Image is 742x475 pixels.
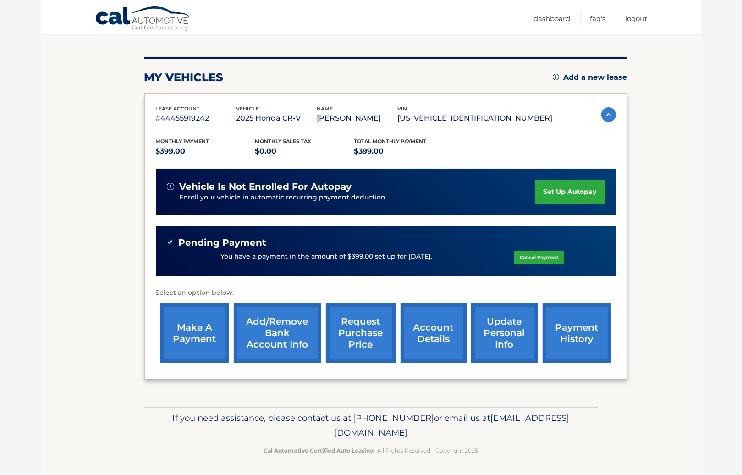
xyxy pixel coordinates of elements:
[156,145,255,158] p: $399.00
[234,303,321,363] a: Add/Remove bank account info
[534,11,571,26] a: Dashboard
[255,145,354,158] p: $0.00
[167,239,173,245] img: check-green.svg
[236,105,259,112] span: vehicle
[179,237,267,249] span: Pending Payment
[255,138,311,144] span: Monthly sales Tax
[601,107,616,122] img: accordion-active.svg
[401,303,467,363] a: account details
[335,413,570,438] span: [EMAIL_ADDRESS][DOMAIN_NAME]
[354,145,454,158] p: $399.00
[156,138,209,144] span: Monthly Payment
[626,11,648,26] a: Logout
[144,71,224,84] h2: my vehicles
[150,411,592,440] p: If you need assistance, please contact us at: or email us at
[150,446,592,455] p: - All Rights Reserved - Copyright 2025
[471,303,538,363] a: update personal info
[398,112,553,125] p: [US_VEHICLE_IDENTIFICATION_NUMBER]
[264,447,374,454] strong: Cal Automotive Certified Auto Leasing
[553,74,559,80] img: add.svg
[543,303,611,363] a: payment history
[156,287,616,298] p: Select an option below:
[95,6,191,33] a: Cal Automotive
[590,11,606,26] a: FAQ's
[167,183,174,190] img: alert-white.svg
[236,112,317,125] p: 2025 Honda CR-V
[156,112,236,125] p: #44455919242
[156,105,200,112] span: lease account
[326,303,396,363] a: request purchase price
[180,193,535,203] p: Enroll your vehicle in automatic recurring payment deduction.
[180,181,352,193] span: vehicle is not enrolled for autopay
[317,105,333,112] span: name
[553,73,627,82] a: Add a new lease
[317,112,398,125] p: [PERSON_NAME]
[535,180,605,204] a: set up autopay
[160,303,229,363] a: make a payment
[354,138,427,144] span: Total Monthly Payment
[398,105,407,112] span: vin
[514,251,564,264] a: Cancel Payment
[353,413,434,423] span: [PHONE_NUMBER]
[220,252,432,262] p: You have a payment in the amount of $399.00 set up for [DATE].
